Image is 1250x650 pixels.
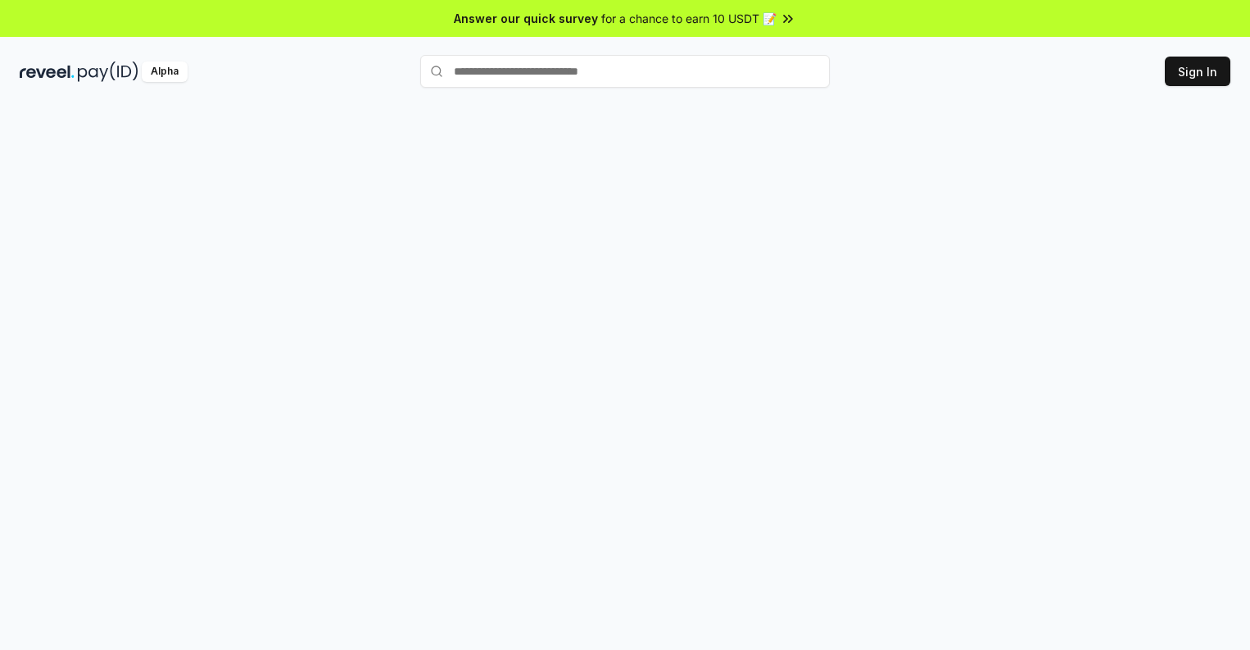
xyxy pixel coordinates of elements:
[1165,57,1230,86] button: Sign In
[454,10,598,27] span: Answer our quick survey
[142,61,188,82] div: Alpha
[20,61,75,82] img: reveel_dark
[601,10,777,27] span: for a chance to earn 10 USDT 📝
[78,61,138,82] img: pay_id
